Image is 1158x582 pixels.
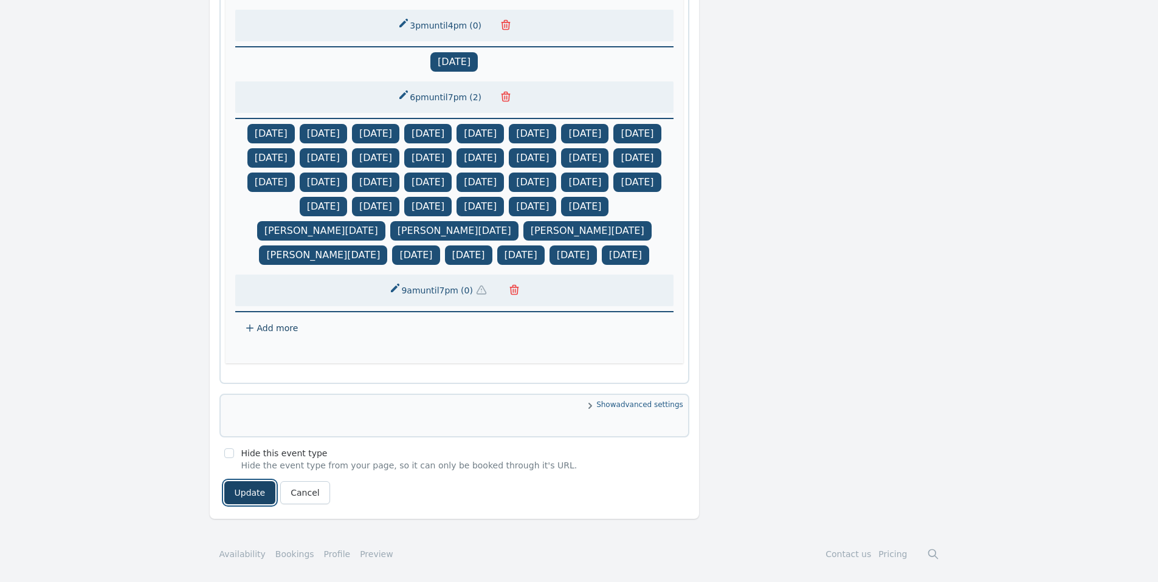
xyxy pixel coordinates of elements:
span: [DATE] [300,173,347,192]
a: Pricing [878,549,907,559]
a: Bookings [275,548,314,560]
span: [PERSON_NAME][DATE] [390,221,519,241]
span: [DATE] [613,124,661,143]
span: ( 2 ) [467,91,484,103]
a: Contact us [825,549,871,559]
label: Hide this event type [241,448,328,458]
span: [DATE] [561,173,608,192]
span: [DATE] [457,197,504,216]
span: [DATE] [430,52,478,72]
span: [DATE] [561,124,608,143]
span: [DATE] [509,197,556,216]
span: [DATE] [404,148,452,168]
span: ( 0 ) [467,19,484,32]
a: Cancel [280,481,329,504]
span: [DATE] [352,173,399,192]
span: [DATE] [392,245,439,265]
span: ( 0 ) [458,284,475,296]
span: [DATE] [509,148,556,168]
span: [DATE] [404,124,452,143]
span: [DATE] [457,148,504,168]
span: [DATE] [300,124,347,143]
span: [DATE] [404,197,452,216]
button: Update [224,481,276,504]
span: [DATE] [300,197,347,216]
span: [PERSON_NAME][DATE] [523,221,652,241]
a: Availability [219,548,266,560]
a: Profile [324,548,351,560]
span: Add more [257,323,298,333]
p: Hide the event type from your page, so it can only be booked through it's URL. [241,459,577,471]
span: [DATE] [352,197,399,216]
span: [DATE] [445,245,492,265]
button: 9amuntil7pm(0) [382,279,499,301]
span: [DATE] [497,245,545,265]
span: [DATE] [457,124,504,143]
button: 6pmuntil7pm(2) [390,86,491,108]
span: [DATE] [247,124,295,143]
span: [DATE] [602,245,649,265]
a: Preview [360,549,393,559]
span: [DATE] [613,173,661,192]
button: 3pmuntil4pm(0) [390,15,491,36]
span: [PERSON_NAME][DATE] [259,245,387,265]
span: [DATE] [509,124,556,143]
span: [DATE] [561,148,608,168]
span: [DATE] [352,124,399,143]
span: Show advanced settings [226,400,683,412]
span: [DATE] [457,173,504,192]
span: [DATE] [550,245,597,265]
span: [DATE] [613,148,661,168]
span: [PERSON_NAME][DATE] [257,221,385,241]
span: [DATE] [509,173,556,192]
span: [DATE] [404,173,452,192]
span: [DATE] [300,148,347,168]
span: [DATE] [247,173,295,192]
span: [DATE] [561,197,608,216]
span: [DATE] [352,148,399,168]
span: [DATE] [247,148,295,168]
